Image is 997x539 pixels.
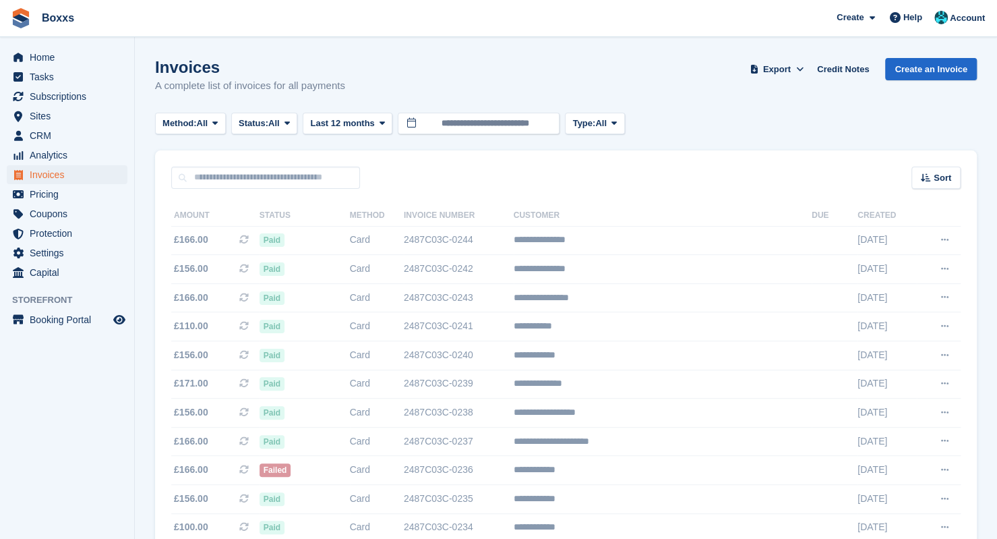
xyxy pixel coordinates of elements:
[7,310,127,329] a: menu
[30,126,111,145] span: CRM
[11,8,31,28] img: stora-icon-8386f47178a22dfd0bd8f6a31ec36ba5ce8667c1dd55bd0f319d3a0aa187defe.svg
[812,58,874,80] a: Credit Notes
[30,224,111,243] span: Protection
[934,11,948,24] img: Graham Buchan
[30,310,111,329] span: Booking Portal
[7,126,127,145] a: menu
[30,67,111,86] span: Tasks
[111,312,127,328] a: Preview store
[885,58,977,80] a: Create an Invoice
[30,204,111,223] span: Coupons
[30,185,111,204] span: Pricing
[30,107,111,125] span: Sites
[155,78,345,94] p: A complete list of invoices for all payments
[7,67,127,86] a: menu
[7,87,127,106] a: menu
[7,107,127,125] a: menu
[7,48,127,67] a: menu
[950,11,985,25] span: Account
[30,146,111,165] span: Analytics
[36,7,80,29] a: Boxxs
[30,263,111,282] span: Capital
[763,63,791,76] span: Export
[7,146,127,165] a: menu
[747,58,806,80] button: Export
[7,185,127,204] a: menu
[12,293,134,307] span: Storefront
[837,11,864,24] span: Create
[7,263,127,282] a: menu
[7,204,127,223] a: menu
[30,244,111,262] span: Settings
[30,165,111,184] span: Invoices
[7,224,127,243] a: menu
[155,58,345,76] h1: Invoices
[7,165,127,184] a: menu
[903,11,922,24] span: Help
[7,244,127,262] a: menu
[30,48,111,67] span: Home
[30,87,111,106] span: Subscriptions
